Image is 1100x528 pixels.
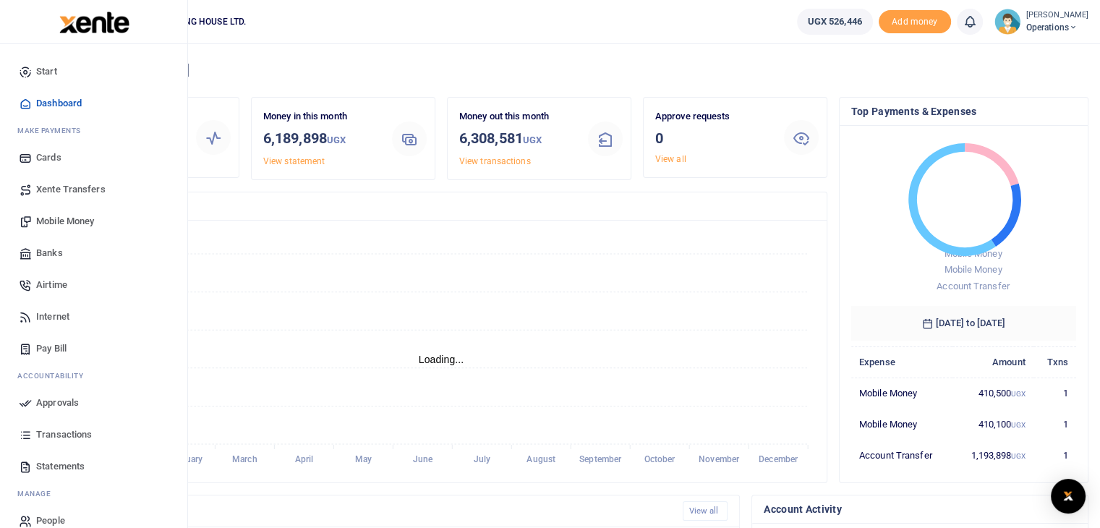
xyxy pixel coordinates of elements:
span: Internet [36,310,69,324]
a: View all [683,501,728,521]
span: Mobile Money [944,248,1002,259]
p: Money in this month [263,109,380,124]
th: Expense [851,347,953,378]
h3: 6,308,581 [459,127,576,151]
h4: Account Activity [764,501,1076,517]
tspan: September [579,454,622,464]
a: Pay Bill [12,333,176,365]
td: Account Transfer [851,440,953,470]
span: Airtime [36,278,67,292]
a: Dashboard [12,88,176,119]
a: logo-small logo-large logo-large [58,16,129,27]
a: Banks [12,237,176,269]
a: Start [12,56,176,88]
h4: Recent Transactions [67,503,671,519]
img: logo-large [59,12,129,33]
a: UGX 526,446 [797,9,873,35]
span: Operations [1026,21,1088,34]
span: Xente Transfers [36,182,106,197]
small: [PERSON_NAME] [1026,9,1088,22]
span: ake Payments [25,125,81,136]
tspan: July [473,454,490,464]
tspan: May [355,454,372,464]
span: People [36,514,65,528]
h3: 6,189,898 [263,127,380,151]
img: profile-user [994,9,1020,35]
h4: Transactions Overview [67,198,815,214]
td: Mobile Money [851,378,953,409]
td: 1 [1033,440,1076,470]
h4: Top Payments & Expenses [851,103,1076,119]
span: Pay Bill [36,341,67,356]
tspan: December [759,454,798,464]
td: 1 [1033,409,1076,440]
small: UGX [1011,390,1025,398]
div: Open Intercom Messenger [1051,479,1086,514]
li: M [12,482,176,505]
a: Mobile Money [12,205,176,237]
text: Loading... [419,354,464,365]
li: Wallet ballance [791,9,879,35]
span: Dashboard [36,96,82,111]
p: Money out this month [459,109,576,124]
li: Ac [12,365,176,387]
td: 1 [1033,378,1076,409]
td: Mobile Money [851,409,953,440]
th: Txns [1033,347,1076,378]
small: UGX [1011,452,1025,460]
a: Add money [879,15,951,26]
small: UGX [523,135,542,145]
a: profile-user [PERSON_NAME] Operations [994,9,1088,35]
li: M [12,119,176,142]
h3: 0 [655,127,772,149]
a: Cards [12,142,176,174]
td: 410,100 [952,409,1033,440]
a: Statements [12,451,176,482]
small: UGX [1011,421,1025,429]
span: Banks [36,246,63,260]
a: View all [655,154,686,164]
th: Amount [952,347,1033,378]
a: View transactions [459,156,531,166]
tspan: March [232,454,257,464]
li: Toup your wallet [879,10,951,34]
span: Cards [36,150,61,165]
small: UGX [327,135,346,145]
span: Statements [36,459,85,474]
span: anage [25,488,51,499]
a: Transactions [12,419,176,451]
span: Mobile Money [944,264,1002,275]
tspan: August [526,454,555,464]
a: View statement [263,156,325,166]
span: Add money [879,10,951,34]
a: Xente Transfers [12,174,176,205]
h4: Hello [PERSON_NAME] [55,62,1088,78]
tspan: April [295,454,314,464]
tspan: November [699,454,740,464]
h6: [DATE] to [DATE] [851,306,1076,341]
span: countability [28,370,83,381]
span: Approvals [36,396,79,410]
p: Approve requests [655,109,772,124]
a: Internet [12,301,176,333]
span: Transactions [36,427,92,442]
tspan: June [413,454,433,464]
a: Approvals [12,387,176,419]
td: 1,193,898 [952,440,1033,470]
span: Mobile Money [36,214,94,229]
tspan: October [644,454,676,464]
span: UGX 526,446 [808,14,862,29]
span: Start [36,64,57,79]
tspan: February [168,454,202,464]
span: Account Transfer [937,281,1010,291]
td: 410,500 [952,378,1033,409]
a: Airtime [12,269,176,301]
